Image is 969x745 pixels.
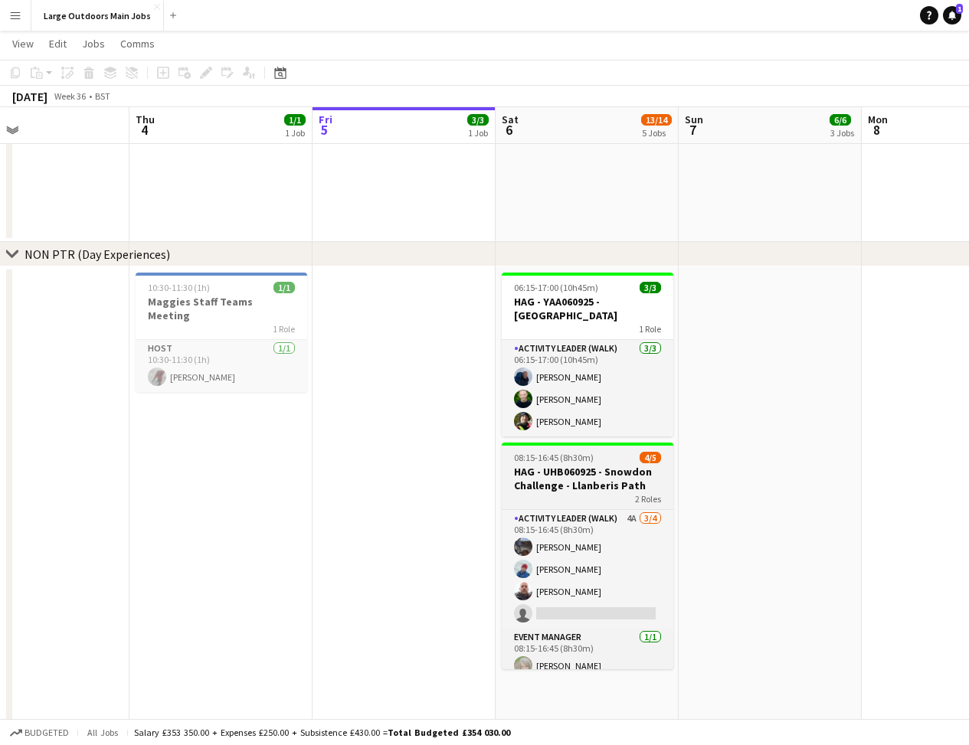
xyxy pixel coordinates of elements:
span: Sat [502,113,519,126]
span: Total Budgeted £354 030.00 [388,727,510,738]
span: 4 [133,121,155,139]
button: Budgeted [8,724,71,741]
app-job-card: 10:30-11:30 (1h)1/1Maggies Staff Teams Meeting1 RoleHost1/110:30-11:30 (1h)[PERSON_NAME] [136,273,307,392]
div: Salary £353 350.00 + Expenses £250.00 + Subsistence £430.00 = [134,727,510,738]
button: Large Outdoors Main Jobs [31,1,164,31]
h3: Maggies Staff Teams Meeting [136,295,307,322]
span: 06:15-17:00 (10h45m) [514,282,598,293]
span: 6 [499,121,519,139]
div: BST [95,90,110,102]
span: Comms [120,37,155,51]
span: 1 Role [273,323,295,335]
span: 13/14 [641,114,672,126]
div: NON PTR (Day Experiences) [25,247,170,262]
div: [DATE] [12,89,47,104]
span: 1 Role [639,323,661,335]
span: 1/1 [284,114,306,126]
span: 7 [683,121,703,139]
span: View [12,37,34,51]
span: 2 Roles [635,493,661,505]
span: Mon [868,113,888,126]
span: 5 [316,121,332,139]
span: 1/1 [273,282,295,293]
app-card-role: Activity Leader (Walk)3/306:15-17:00 (10h45m)[PERSON_NAME][PERSON_NAME][PERSON_NAME] [502,340,673,436]
span: Sun [685,113,703,126]
a: Jobs [76,34,111,54]
a: 1 [943,6,961,25]
span: 6/6 [830,114,851,126]
span: 1 [956,4,963,14]
span: Jobs [82,37,105,51]
app-card-role: Host1/110:30-11:30 (1h)[PERSON_NAME] [136,340,307,392]
app-job-card: 06:15-17:00 (10h45m)3/3HAG - YAA060925 - [GEOGRAPHIC_DATA]1 RoleActivity Leader (Walk)3/306:15-17... [502,273,673,436]
div: 1 Job [285,127,305,139]
a: Comms [114,34,161,54]
span: 3/3 [640,282,661,293]
a: Edit [43,34,73,54]
app-job-card: 08:15-16:45 (8h30m)4/5HAG - UHB060925 - Snowdon Challenge - Llanberis Path2 RolesActivity Leader ... [502,443,673,669]
app-card-role: Event Manager1/108:15-16:45 (8h30m)[PERSON_NAME] [502,629,673,681]
span: 08:15-16:45 (8h30m) [514,452,594,463]
span: All jobs [84,727,121,738]
a: View [6,34,40,54]
h3: HAG - UHB060925 - Snowdon Challenge - Llanberis Path [502,465,673,492]
span: Budgeted [25,727,69,738]
span: Edit [49,37,67,51]
h3: HAG - YAA060925 - [GEOGRAPHIC_DATA] [502,295,673,322]
app-card-role: Activity Leader (Walk)4A3/408:15-16:45 (8h30m)[PERSON_NAME][PERSON_NAME][PERSON_NAME] [502,510,673,629]
span: Fri [319,113,332,126]
div: 3 Jobs [830,127,854,139]
span: Week 36 [51,90,89,102]
span: 8 [866,121,888,139]
span: 10:30-11:30 (1h) [148,282,210,293]
div: 5 Jobs [642,127,671,139]
span: 3/3 [467,114,489,126]
span: 4/5 [640,452,661,463]
div: 1 Job [468,127,488,139]
span: Thu [136,113,155,126]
